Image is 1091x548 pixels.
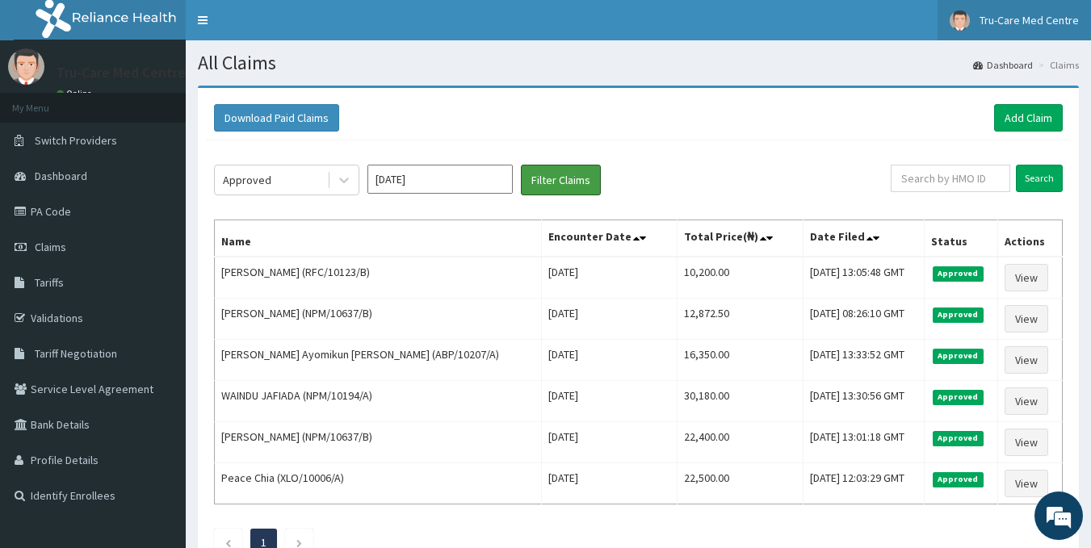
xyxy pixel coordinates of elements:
a: Add Claim [994,104,1063,132]
td: Peace Chia (XLO/10006/A) [215,463,542,504]
button: Download Paid Claims [214,104,339,132]
th: Name [215,220,542,257]
div: Minimize live chat window [265,8,304,47]
h1: All Claims [198,52,1079,73]
td: [DATE] 12:03:29 GMT [803,463,924,504]
td: [DATE] [541,463,677,504]
span: Tariffs [35,275,64,290]
td: WAINDU JAFIADA (NPM/10194/A) [215,381,542,422]
a: View [1005,429,1048,456]
th: Status [924,220,997,257]
div: Chat with us now [84,90,271,111]
td: [DATE] 13:05:48 GMT [803,257,924,299]
img: User Image [950,10,970,31]
a: View [1005,264,1048,291]
td: 22,400.00 [677,422,803,463]
td: [PERSON_NAME] (NPM/10637/B) [215,422,542,463]
td: 12,872.50 [677,299,803,340]
p: Tru-Care Med Centre [57,65,186,80]
div: Approved [223,172,271,188]
td: 16,350.00 [677,340,803,381]
span: We're online! [94,169,223,332]
img: User Image [8,48,44,85]
span: Switch Providers [35,133,117,148]
span: Approved [933,349,984,363]
td: [DATE] [541,422,677,463]
input: Select Month and Year [367,165,513,194]
th: Date Filed [803,220,924,257]
span: Claims [35,240,66,254]
span: Approved [933,390,984,404]
th: Total Price(₦) [677,220,803,257]
a: Dashboard [973,58,1033,72]
td: 10,200.00 [677,257,803,299]
td: [DATE] 08:26:10 GMT [803,299,924,340]
th: Encounter Date [541,220,677,257]
input: Search by HMO ID [891,165,1010,192]
td: [DATE] [541,340,677,381]
td: [DATE] [541,257,677,299]
a: View [1005,387,1048,415]
textarea: Type your message and hit 'Enter' [8,371,308,428]
a: View [1005,346,1048,374]
td: [PERSON_NAME] (RFC/10123/B) [215,257,542,299]
a: View [1005,305,1048,333]
td: [PERSON_NAME] Ayomikun [PERSON_NAME] (ABP/10207/A) [215,340,542,381]
span: Approved [933,431,984,446]
span: Approved [933,472,984,487]
td: [DATE] 13:30:56 GMT [803,381,924,422]
button: Filter Claims [521,165,601,195]
span: Tru-Care Med Centre [980,13,1079,27]
input: Search [1016,165,1063,192]
td: [DATE] [541,381,677,422]
span: Approved [933,266,984,281]
span: Tariff Negotiation [35,346,117,361]
img: d_794563401_company_1708531726252_794563401 [30,81,65,121]
td: 30,180.00 [677,381,803,422]
th: Actions [998,220,1063,257]
td: [DATE] [541,299,677,340]
td: [DATE] 13:01:18 GMT [803,422,924,463]
td: 22,500.00 [677,463,803,504]
td: [PERSON_NAME] (NPM/10637/B) [215,299,542,340]
li: Claims [1034,58,1079,72]
a: View [1005,470,1048,497]
span: Approved [933,307,984,322]
td: [DATE] 13:33:52 GMT [803,340,924,381]
span: Dashboard [35,169,87,183]
a: Online [57,88,95,99]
